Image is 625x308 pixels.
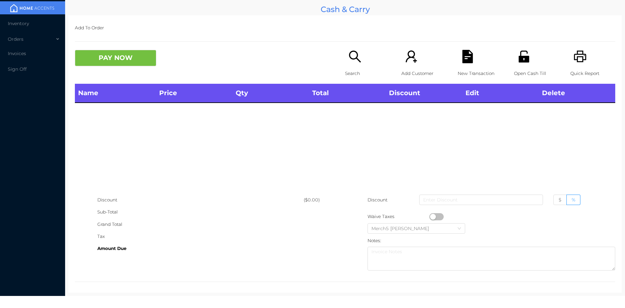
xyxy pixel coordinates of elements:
[345,67,390,80] p: Search
[304,194,345,206] div: ($0.00)
[539,84,615,103] th: Delete
[458,67,503,80] p: New Transaction
[419,195,543,205] input: Enter Discount
[461,50,474,63] i: icon: file-text
[8,66,27,72] span: Sign Off
[97,194,304,206] div: Discount
[8,21,29,26] span: Inventory
[405,50,418,63] i: icon: user-add
[368,211,429,223] div: Waive Taxes
[514,67,559,80] p: Open Cash Till
[572,197,575,203] span: %
[457,227,461,231] i: icon: down
[97,206,304,218] div: Sub-Total
[570,67,615,80] p: Quick Report
[371,224,436,233] div: Merch5 Lawrence
[75,84,156,103] th: Name
[97,230,304,242] div: Tax
[401,67,446,80] p: Add Customer
[97,242,304,255] div: Amount Due
[156,84,232,103] th: Price
[368,238,381,243] label: Notes:
[348,50,362,63] i: icon: search
[68,3,622,15] div: Cash & Carry
[517,50,531,63] i: icon: unlock
[559,197,562,203] span: $
[462,84,539,103] th: Edit
[75,22,615,34] p: Add To Order
[386,84,462,103] th: Discount
[368,194,388,206] p: Discount
[309,84,385,103] th: Total
[8,3,57,13] img: mainBanner
[574,50,587,63] i: icon: printer
[75,50,156,66] button: PAY NOW
[97,218,304,230] div: Grand Total
[8,51,26,56] span: Invoices
[232,84,309,103] th: Qty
